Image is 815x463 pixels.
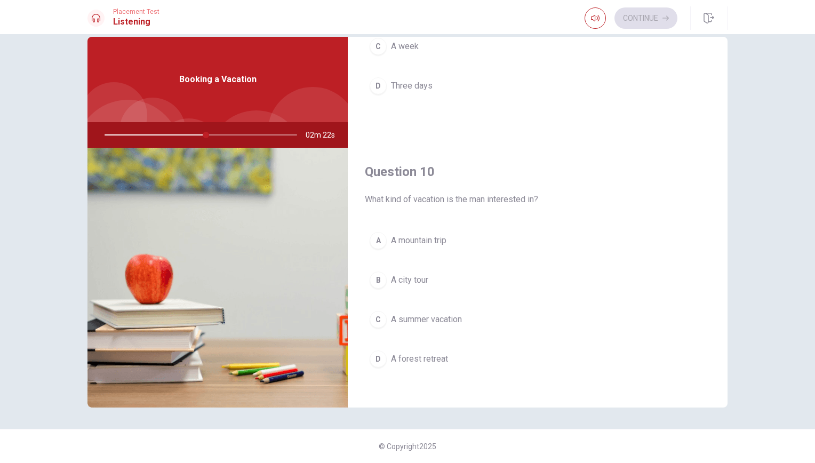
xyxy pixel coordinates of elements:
div: D [370,77,387,94]
span: 02m 22s [306,122,343,148]
span: A week [391,40,419,53]
span: Booking a Vacation [179,73,257,86]
h1: Listening [113,15,159,28]
span: © Copyright 2025 [379,442,436,451]
div: B [370,272,387,289]
button: BA city tour [365,267,710,293]
button: AA mountain trip [365,227,710,254]
button: DThree days [365,73,710,99]
button: CA week [365,33,710,60]
span: A city tour [391,274,428,286]
span: What kind of vacation is the man interested in? [365,193,710,206]
span: A mountain trip [391,234,446,247]
div: D [370,350,387,368]
span: Placement Test [113,8,159,15]
div: A [370,232,387,249]
img: Booking a Vacation [87,148,348,408]
button: DA forest retreat [365,346,710,372]
span: A forest retreat [391,353,448,365]
h4: Question 10 [365,163,710,180]
span: A summer vacation [391,313,462,326]
button: CA summer vacation [365,306,710,333]
span: Three days [391,79,433,92]
div: C [370,38,387,55]
div: C [370,311,387,328]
